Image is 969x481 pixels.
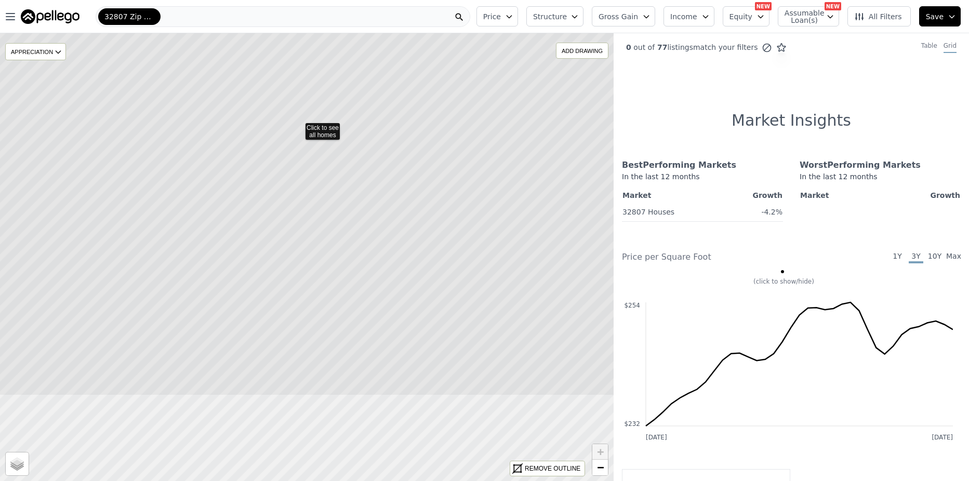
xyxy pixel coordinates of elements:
[622,251,791,263] div: Price per Square Foot
[556,43,608,58] div: ADD DRAWING
[624,420,640,427] text: $232
[919,6,961,26] button: Save
[724,188,783,203] th: Growth
[614,42,787,53] div: out of listings
[622,188,724,203] th: Market
[622,171,783,188] div: In the last 12 months
[761,208,782,216] span: -4.2%
[946,251,961,263] span: Max
[879,188,961,203] th: Growth
[825,2,841,10] div: NEW
[5,43,66,60] div: APPRECIATION
[597,445,604,458] span: +
[624,302,640,309] text: $254
[533,11,566,22] span: Structure
[755,2,772,10] div: NEW
[592,6,655,26] button: Gross Gain
[655,43,667,51] span: 77
[778,6,839,26] button: Assumable Loan(s)
[693,42,758,52] span: match your filters
[6,452,29,475] a: Layers
[599,11,638,22] span: Gross Gain
[890,251,905,263] span: 1Y
[592,460,608,475] a: Zoom out
[847,6,911,26] button: All Filters
[944,42,957,53] div: Grid
[800,159,961,171] div: Worst Performing Markets
[800,171,961,188] div: In the last 12 months
[723,6,769,26] button: Equity
[785,9,818,24] span: Assumable Loan(s)
[926,11,944,22] span: Save
[597,461,604,474] span: −
[927,251,942,263] span: 10Y
[921,42,937,53] div: Table
[622,159,783,171] div: Best Performing Markets
[615,277,953,286] div: (click to show/hide)
[21,9,79,24] img: Pellego
[483,11,501,22] span: Price
[800,188,879,203] th: Market
[526,6,583,26] button: Structure
[592,444,608,460] a: Zoom in
[104,11,154,22] span: 32807 Zip Code
[729,11,752,22] span: Equity
[626,43,631,51] span: 0
[732,111,851,130] h1: Market Insights
[670,11,697,22] span: Income
[909,251,923,263] span: 3Y
[854,11,902,22] span: All Filters
[622,204,674,217] a: 32807 Houses
[646,434,667,441] text: [DATE]
[525,464,580,473] div: REMOVE OUTLINE
[476,6,518,26] button: Price
[663,6,714,26] button: Income
[932,434,953,441] text: [DATE]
